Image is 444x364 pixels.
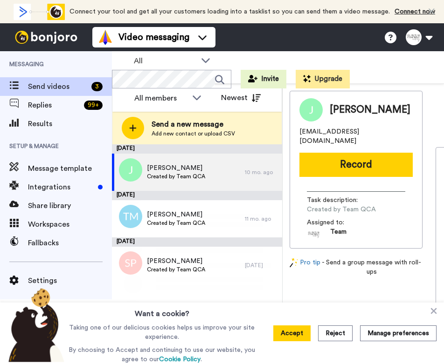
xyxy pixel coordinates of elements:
div: [DATE] [112,237,282,247]
button: Manage preferences [360,325,437,341]
span: Fallbacks [28,237,112,249]
div: All members [134,93,187,104]
button: Accept [273,325,311,341]
span: Connect your tool and get all your customers loading into a tasklist so you can send them a video... [69,8,390,15]
button: Invite [241,70,286,88]
div: - Send a group message with roll-ups [290,258,423,276]
span: Results [28,118,112,129]
span: Created by Team QCA [307,205,395,214]
div: [DATE] [112,144,282,154]
img: 1a292e09-6a9c-45bc-9a43-dfd1f40f4eb9-1695941419.jpg [307,227,321,241]
span: Add new contact or upload CSV [152,130,235,137]
div: 3 [91,82,103,91]
span: [PERSON_NAME] [147,163,205,173]
div: [DATE] [245,262,277,269]
span: Integrations [28,182,94,193]
img: sp.png [119,251,142,275]
img: bj-logo-header-white.svg [11,31,81,44]
div: 11 mo. ago [245,215,277,222]
a: Pro tip [290,258,320,276]
span: Settings [28,275,112,286]
img: magic-wand.svg [290,258,298,268]
button: Upgrade [296,70,350,88]
img: j.png [119,158,142,182]
span: Created by Team QCA [147,173,205,180]
button: Reject [318,325,353,341]
span: Replies [28,100,80,111]
span: [PERSON_NAME] [147,210,205,219]
img: Image of Jennifer [299,98,323,121]
button: Newest [214,88,268,107]
div: animation [14,4,65,20]
span: Team [330,227,347,241]
div: [DATE] [112,191,282,200]
div: 99 + [84,101,103,110]
span: [PERSON_NAME] [147,256,205,266]
span: Share library [28,200,112,211]
span: Send videos [28,81,88,92]
h3: Want a cookie? [135,303,189,319]
span: Video messaging [118,31,189,44]
span: All [134,55,196,67]
button: Record [299,153,413,177]
a: Connect now [395,8,435,15]
img: vm-color.svg [98,30,113,45]
span: Message template [28,163,112,174]
span: Created by Team QCA [147,219,205,227]
a: Cookie Policy [159,356,201,363]
p: By choosing to Accept and continuing to use our website, you agree to our . [65,345,258,364]
span: [EMAIL_ADDRESS][DOMAIN_NAME] [299,127,413,146]
span: Task description : [307,195,372,205]
span: Workspaces [28,219,112,230]
span: Send a new message [152,119,235,130]
span: Created by Team QCA [147,266,205,273]
span: Assigned to: [307,218,372,227]
span: [PERSON_NAME] [330,103,410,117]
div: 10 mo. ago [245,169,277,176]
img: tm.png [119,205,142,228]
p: Taking one of our delicious cookies helps us improve your site experience. [65,323,258,342]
